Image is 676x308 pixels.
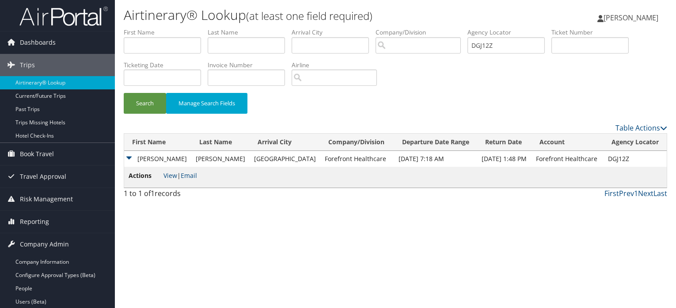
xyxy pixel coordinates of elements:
label: Arrival City [292,28,376,37]
span: [PERSON_NAME] [604,13,658,23]
label: Airline [292,61,384,69]
span: Travel Approval [20,166,66,188]
td: Forefront Healthcare [532,151,604,167]
label: Company/Division [376,28,467,37]
label: Agency Locator [467,28,551,37]
span: Reporting [20,211,49,233]
td: [PERSON_NAME] [191,151,250,167]
th: Departure Date Range: activate to sort column ascending [394,134,477,151]
a: First [604,189,619,198]
a: 1 [634,189,638,198]
td: [PERSON_NAME] [124,151,191,167]
th: Agency Locator: activate to sort column ascending [604,134,667,151]
a: Table Actions [615,123,667,133]
td: Forefront Healthcare [320,151,394,167]
span: Dashboards [20,31,56,54]
td: DGJ12Z [604,151,667,167]
a: [PERSON_NAME] [597,4,667,31]
span: Risk Management [20,188,73,210]
a: View [163,171,177,180]
label: Last Name [208,28,292,37]
span: Company Admin [20,233,69,255]
small: (at least one field required) [246,8,372,23]
th: First Name: activate to sort column descending [124,134,191,151]
label: Ticket Number [551,28,635,37]
div: 1 to 1 of records [124,188,250,203]
th: Account: activate to sort column ascending [532,134,604,151]
td: [DATE] 7:18 AM [394,151,477,167]
button: Search [124,93,166,114]
button: Manage Search Fields [166,93,247,114]
th: Last Name: activate to sort column ascending [191,134,250,151]
a: Prev [619,189,634,198]
td: [GEOGRAPHIC_DATA] [250,151,320,167]
label: First Name [124,28,208,37]
span: Trips [20,54,35,76]
td: [DATE] 1:48 PM [477,151,532,167]
th: Arrival City: activate to sort column ascending [250,134,320,151]
img: airportal-logo.png [19,6,108,27]
a: Last [653,189,667,198]
span: 1 [151,189,155,198]
label: Ticketing Date [124,61,208,69]
a: Email [181,171,197,180]
span: | [163,171,197,180]
a: Next [638,189,653,198]
span: Actions [129,171,162,181]
th: Company/Division [320,134,394,151]
h1: Airtinerary® Lookup [124,6,486,24]
th: Return Date: activate to sort column ascending [477,134,532,151]
span: Book Travel [20,143,54,165]
label: Invoice Number [208,61,292,69]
